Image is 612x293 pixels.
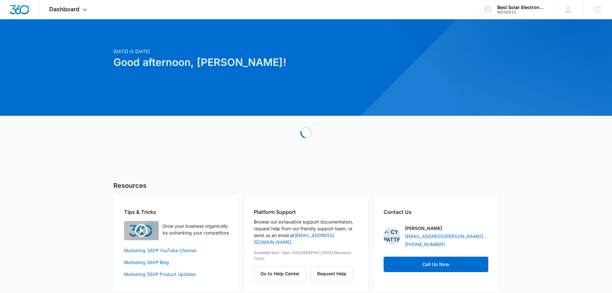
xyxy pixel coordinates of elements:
a: Request Help [310,271,353,276]
span: Dashboard [49,6,79,13]
a: Marketing 360® Blog [124,259,229,266]
a: [EMAIL_ADDRESS][PERSON_NAME][DOMAIN_NAME] [405,233,488,240]
h2: Platform Support [254,208,359,216]
p: [PERSON_NAME] [405,225,442,232]
button: Go to Help Center [254,266,306,281]
div: account id [497,10,544,14]
a: Marketing 360® Product Updates [124,271,229,278]
p: Available 8am-5pm ([GEOGRAPHIC_DATA]/Mountain Time) [254,250,359,261]
img: Cy Patterson [384,228,400,245]
h2: Contact Us [384,208,488,216]
a: Call Us Now [384,257,488,272]
p: [DATE] is [DATE] [113,48,368,55]
img: Quick Overview Video [124,221,159,240]
div: account name [497,5,544,10]
a: [PHONE_NUMBER] [405,241,445,248]
a: Go to Help Center [254,271,310,276]
button: Request Help [310,266,353,281]
h2: Tips & Tricks [124,208,229,216]
h5: Resources [113,181,499,190]
p: Grow your business organically by outranking your competitors [163,223,229,236]
p: Browse our exhaustive support documentation, request help from our friendly support team, or send... [254,218,359,245]
a: Marketing 360® YouTube Channel [124,247,229,254]
h1: Good afternoon, [PERSON_NAME]! [113,55,368,70]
